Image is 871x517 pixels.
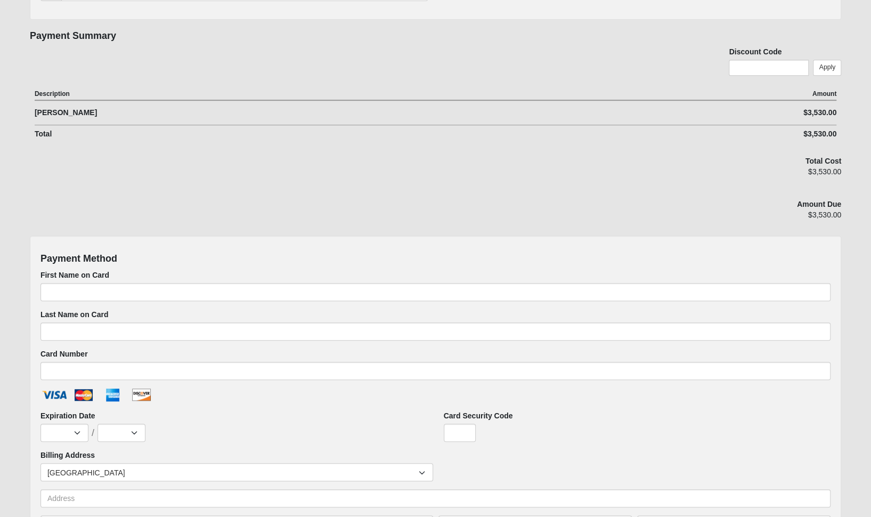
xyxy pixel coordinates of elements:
h4: Payment Method [40,253,831,265]
label: Card Security Code [444,410,513,421]
div: [PERSON_NAME] [35,107,636,118]
div: Total [35,128,636,140]
strong: Amount [812,90,836,98]
label: Amount Due [797,199,841,209]
label: Discount Code [729,46,782,57]
div: $3,530.00 [636,107,836,118]
label: First Name on Card [40,270,109,280]
h4: Payment Summary [30,30,841,42]
label: Card Number [40,349,88,359]
input: Address [40,489,831,507]
label: Expiration Date [40,410,95,421]
span: [GEOGRAPHIC_DATA] [47,464,419,482]
label: Last Name on Card [40,309,109,320]
div: $3,530.00 [581,209,841,228]
label: Total Cost [805,156,841,166]
a: Apply [813,60,841,75]
div: $3,530.00 [636,128,836,140]
label: Billing Address [40,450,95,461]
strong: Description [35,90,70,98]
span: / [92,428,94,438]
div: $3,530.00 [581,166,841,184]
